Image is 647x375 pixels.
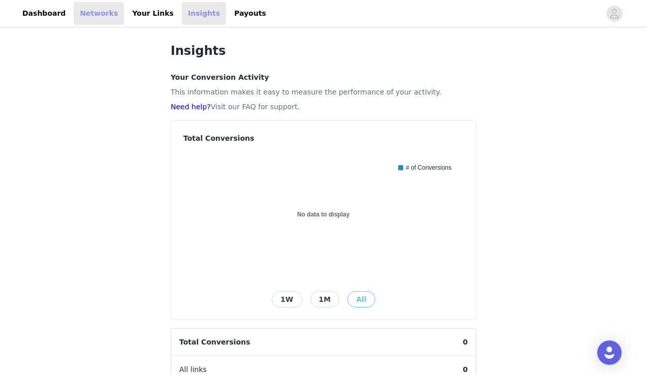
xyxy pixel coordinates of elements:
[310,291,340,307] button: 1M
[16,2,72,25] a: Dashboard
[171,102,476,112] p: Visit our FAQ for support.
[171,103,211,111] a: Need help?
[406,164,451,171] text: # of Conversions
[272,291,302,307] button: 1W
[171,72,476,83] h4: Your Conversion Activity
[183,133,464,144] h4: Total Conversions
[347,291,375,307] button: All
[297,211,350,218] text: No data to display
[609,6,619,22] div: avatar
[182,2,226,25] a: Insights
[171,329,258,356] span: Total Conversions
[597,340,622,365] div: Open Intercom Messenger
[171,42,476,60] h1: Insights
[455,329,476,356] span: 0
[171,87,476,98] p: This information makes it easy to measure the performance of your activity.
[74,2,124,25] a: Networks
[126,2,180,25] a: Your Links
[228,2,272,25] a: Payouts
